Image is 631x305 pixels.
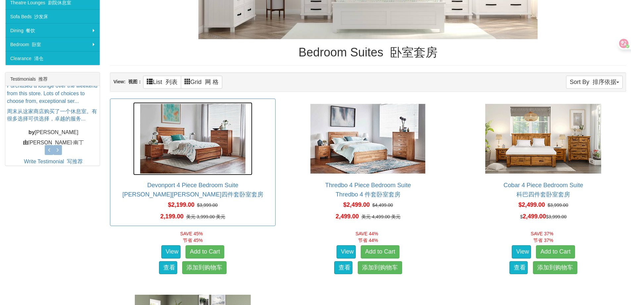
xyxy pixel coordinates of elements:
[160,213,184,220] span: 2,199.00
[484,102,603,175] img: Cobar 4 Piece Bedroom Suite
[159,261,177,274] a: 查看
[464,182,622,198] a: Cobar 4 Piece Bedroom Suite科巴四件套卧室套房
[516,191,570,198] font: 科巴四件套卧室套房
[464,231,622,244] font: SAVE 37%
[533,261,577,274] a: 添加到购物车
[34,56,43,61] font: 清仓
[122,191,263,198] font: [PERSON_NAME][PERSON_NAME]四件套卧室套房
[523,213,546,220] span: 2,499.00
[358,238,378,243] font: 节省 44%
[512,245,531,259] a: View
[289,231,447,244] font: SAVE 44%
[24,159,83,164] a: Write Testimonial 写推荐
[32,42,41,47] font: 卧室
[181,76,222,89] a: Grid 网 格
[390,45,438,59] font: 卧室套房
[34,14,48,19] font: 沙发床
[166,79,178,85] font: 列表
[161,245,181,259] a: View
[289,182,447,198] a: Thredbo 4 Piece Bedroom SuiteThredbo 4 件套卧室套房
[518,201,545,208] span: $2,499.00
[5,51,100,65] a: Clearance 清仓
[23,140,28,145] b: 由
[337,245,356,259] a: View
[28,129,35,135] b: by
[7,83,100,121] a: Purchased a lounge over the weekend from this store. Lots of choices to choose from, exceptional ...
[128,79,142,84] font: 视图：
[143,76,181,89] a: List 列表
[334,261,352,274] a: 查看
[5,9,100,23] a: Sofa Beds 沙发床
[114,182,272,198] a: Devonport 4 Piece Bedroom Suite[PERSON_NAME][PERSON_NAME]四件套卧室套房
[509,261,528,274] a: 查看
[549,214,567,219] del: 3,999.00
[343,201,370,208] span: $2,499.00
[536,245,575,259] a: Add to Cart
[5,72,100,86] div: Testimonials
[361,245,399,259] a: Add to Cart
[5,23,100,37] a: Dining 餐饮
[5,37,100,51] a: Bedroom 卧室
[533,238,553,243] font: 节省 37%
[38,76,48,82] font: 推荐
[23,140,84,153] font: [PERSON_NAME]·南丁[PERSON_NAME]
[205,79,219,85] font: 网 格
[336,213,359,220] span: 2,499.00
[336,191,400,198] font: Thredbo 4 件套卧室套房
[7,129,100,157] p: [PERSON_NAME]
[372,202,393,208] del: $4,499.00
[308,102,428,175] img: Thredbo 4 Piece Bedroom Suite
[593,79,616,85] font: 排序依据
[358,261,402,274] a: 添加到购物车
[168,201,194,208] span: $2,199.00
[110,46,626,59] h1: Bedroom Suites
[67,159,83,164] font: 写推荐
[113,79,142,84] strong: View:
[361,214,400,219] del: 美元 4,499.00 美元
[197,202,218,208] del: $3,999.00
[26,28,35,33] font: 餐饮
[7,109,97,122] font: 周末从这家商店购买了一个休息室。有很多选择可供选择，卓越的服务...
[548,202,568,208] del: $3,999.00
[133,102,252,175] img: Devonport 4 Piece Bedroom Suite
[182,261,227,274] a: 添加到购物车
[566,76,623,89] button: Sort By 排序依据
[183,238,203,243] font: 节省 45%
[186,214,225,219] del: 美元 3,999.00 美元
[520,214,566,219] font: $ $
[185,245,224,259] a: Add to Cart
[114,231,272,244] font: SAVE 45%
